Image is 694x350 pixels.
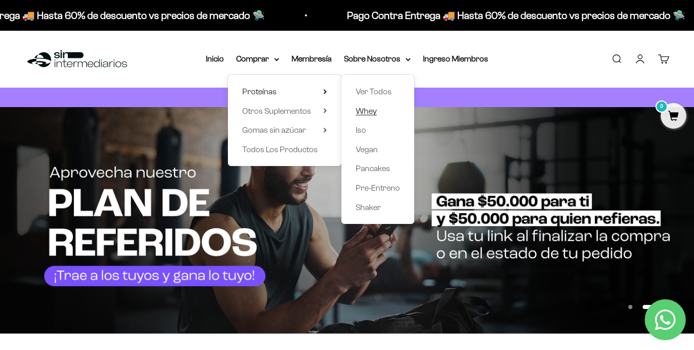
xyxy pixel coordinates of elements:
a: Membresía [292,54,332,63]
a: Ingreso Miembros [423,54,488,63]
a: Shaker [356,201,400,214]
span: Whey [356,107,377,115]
span: Proteínas [242,87,277,96]
a: Inicio [206,54,224,63]
a: Iso [356,123,400,137]
a: Pancakes [356,162,400,175]
summary: Proteínas [242,85,327,98]
a: 0 [661,111,686,122]
mark: 0 [656,100,668,113]
a: Whey [356,105,400,118]
a: Todos Los Productos [242,143,327,156]
a: Vegan [356,143,400,156]
span: Ver Todos [356,87,392,96]
span: Otros Suplementos [242,107,311,115]
span: Pancakes [356,164,390,173]
span: Vegan [356,145,378,154]
summary: Otros Suplementos [242,105,327,118]
summary: Sobre Nosotros [344,52,411,66]
a: Ver Todos [356,85,400,98]
span: Iso [356,126,366,134]
span: Gomas sin azúcar [242,126,306,134]
summary: Comprar [236,52,279,66]
span: Todos Los Productos [242,145,318,154]
p: Pago Contra Entrega 🚚 Hasta 60% de descuento vs precios de mercado 🛸 [346,7,685,24]
span: Shaker [356,203,381,212]
a: Pre-Entreno [356,181,400,195]
span: Pre-Entreno [356,183,400,192]
summary: Gomas sin azúcar [242,123,327,137]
